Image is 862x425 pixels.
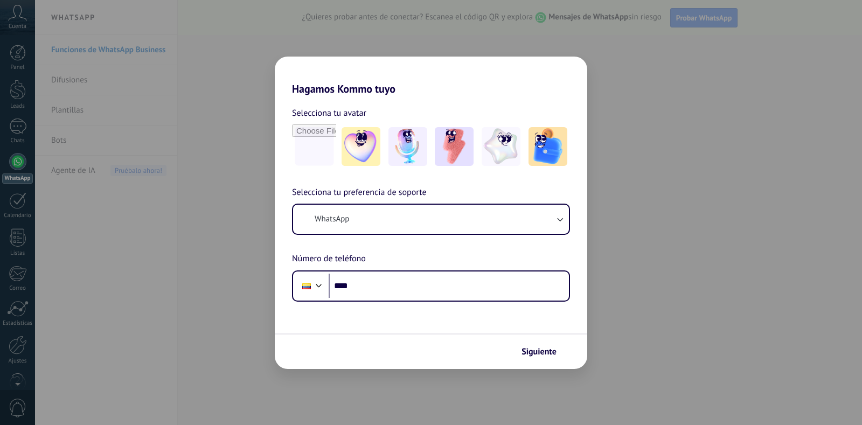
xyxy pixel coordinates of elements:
img: -5.jpeg [529,127,567,166]
img: -1.jpeg [342,127,380,166]
h2: Hagamos Kommo tuyo [275,57,587,95]
button: WhatsApp [293,205,569,234]
span: Selecciona tu preferencia de soporte [292,186,427,200]
span: Siguiente [522,348,557,356]
span: WhatsApp [315,214,349,225]
span: Selecciona tu avatar [292,106,366,120]
button: Siguiente [517,343,571,361]
img: -3.jpeg [435,127,474,166]
span: Número de teléfono [292,252,366,266]
img: -2.jpeg [388,127,427,166]
div: Ecuador: + 593 [296,275,317,297]
img: -4.jpeg [482,127,520,166]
